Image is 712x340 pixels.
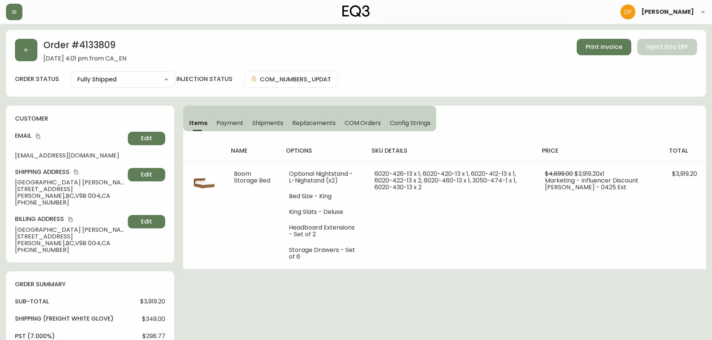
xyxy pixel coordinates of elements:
[15,193,125,199] span: [PERSON_NAME] , BC , V9B 0G4 , CA
[141,134,152,143] span: Edit
[15,186,125,193] span: [STREET_ADDRESS]
[342,5,370,17] img: logo
[390,119,430,127] span: Config Strings
[234,169,270,185] span: Boom Storage Bed
[15,315,114,323] h4: Shipping ( Freight White Glove )
[15,132,125,140] h4: Email
[231,147,274,155] h4: name
[128,215,165,228] button: Edit
[15,179,125,186] span: [GEOGRAPHIC_DATA] [PERSON_NAME]
[286,147,360,155] h4: options
[15,240,125,247] span: [PERSON_NAME] , BC , V9B 0G4 , CA
[545,169,573,178] span: $4,899.00
[289,193,357,200] li: Bed Size - King
[345,119,381,127] span: COM Orders
[176,75,232,83] h4: injection status
[15,115,165,123] h4: customer
[15,297,49,306] h4: sub-total
[542,147,657,155] h4: price
[672,169,697,178] span: $3,919.20
[43,55,126,62] span: [DATE] 4:01 pm from CA_EN
[141,171,152,179] span: Edit
[15,227,125,233] span: [GEOGRAPHIC_DATA] [PERSON_NAME]
[128,168,165,181] button: Edit
[620,4,635,19] img: b0154ba12ae69382d64d2f3159806b19
[15,152,125,159] span: [EMAIL_ADDRESS][DOMAIN_NAME]
[577,39,631,55] button: Print Invoice
[142,333,165,340] span: $298.77
[289,247,357,260] li: Storage Drawers - Set of 6
[189,119,207,127] span: Items
[641,9,694,15] span: [PERSON_NAME]
[15,199,125,206] span: [PHONE_NUMBER]
[15,247,125,253] span: [PHONE_NUMBER]
[34,132,42,140] button: copy
[586,43,622,51] span: Print Invoice
[289,224,357,238] li: Headboard Extensions - Set of 2
[140,298,165,305] span: $3,919.20
[43,39,126,55] h2: Order # 4133809
[289,171,357,184] li: Optional Nightstand - L-Nighstand (x2)
[15,233,125,240] span: [STREET_ADDRESS]
[15,215,125,223] h4: Billing Address
[574,169,604,178] span: $3,919.20 x 1
[73,168,80,176] button: copy
[252,119,284,127] span: Shipments
[289,209,357,215] li: King Slats - Deluxe
[128,132,165,145] button: Edit
[142,316,165,322] span: $349.00
[15,280,165,288] h4: order summary
[292,119,335,127] span: Replacements
[669,147,700,155] h4: total
[372,147,530,155] h4: sku details
[545,176,638,191] span: Marketing - Influencer Discount [PERSON_NAME] - 0425 Ext
[15,168,125,176] h4: Shipping Address
[192,171,216,194] img: 7bda550b-f167-4884-b233-83f4c05ca7c9.jpg
[67,216,74,223] button: copy
[216,119,243,127] span: Payment
[375,169,517,191] span: 6020-426-13 x 1, 6020-420-13 x 1, 6020-412-13 x 1, 6020-422-13 x 2, 6020-460-13 x 1, 3050-474-1 x...
[15,75,59,83] label: order status
[141,218,152,226] span: Edit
